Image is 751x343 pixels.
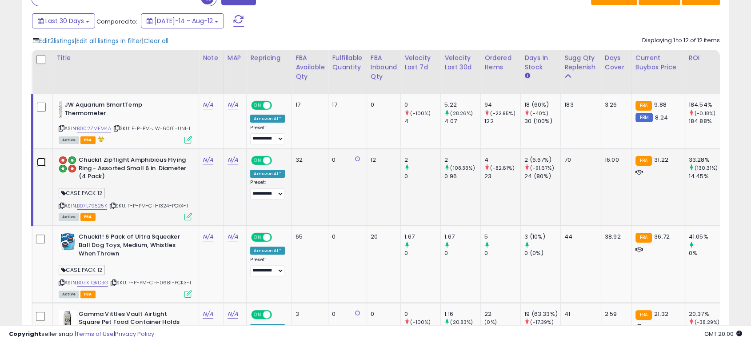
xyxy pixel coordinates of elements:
span: | SKU: F-P-PM-CH-1324-PCK4-1 [108,202,188,209]
div: 0.96 [444,172,480,180]
span: Edit 2 listings [39,36,75,45]
div: ASIN: [59,101,192,143]
div: 5 [484,233,520,241]
div: 1.16 [444,310,480,318]
div: 184.88% [689,117,725,125]
div: Days Cover [605,53,628,72]
div: 20 [371,233,394,241]
b: Chuckit! 6 Pack of Ultra Squeaker Ball Dog Toys, Medium, Whistles When Thrown [79,233,187,260]
b: Chuckit Zipflight Amphibious Flying Ring - Assorted Small 6 in. Diameter (4 Pack) [79,156,187,183]
span: OFF [271,102,285,109]
div: Fulfillable Quantity [332,53,363,72]
a: N/A [203,310,213,319]
div: 3 (10%) [524,233,560,241]
div: Days In Stock [524,53,557,72]
span: OFF [271,311,285,318]
a: B07L79525K [77,202,107,210]
div: 2 [404,156,440,164]
span: 8.24 [655,113,668,122]
div: 2 [444,156,480,164]
div: Sugg Qty Replenish [564,53,597,72]
img: 31so0nygsEL._SL40_.jpg [59,101,62,119]
small: (28.26%) [450,110,473,117]
a: Privacy Policy [115,330,154,338]
span: All listings currently available for purchase on Amazon [59,136,79,144]
div: seller snap | | [9,330,154,339]
a: N/A [228,100,238,109]
div: 24 (80%) [524,172,560,180]
div: 0 [444,249,480,257]
span: ON [252,311,263,318]
span: CASE PACK 12 [59,188,105,198]
div: | | [33,36,168,45]
div: 0 [371,310,394,318]
div: 41 [564,310,594,318]
div: 33.28% [689,156,725,164]
a: B07XTQRDBG [77,279,108,287]
div: Velocity Last 7d [404,53,437,72]
div: 1.67 [404,233,440,241]
div: 5.22 [444,101,480,109]
small: (-100%) [410,110,431,117]
div: 0 [332,310,360,318]
div: 4.07 [444,117,480,125]
small: Days In Stock. [524,72,530,80]
div: 17 [296,101,321,109]
a: N/A [203,232,213,241]
a: N/A [228,310,238,319]
div: 184.54% [689,101,725,109]
span: OFF [271,157,285,164]
small: FBA [635,156,652,166]
small: FBM [635,113,653,122]
div: 3.26 [605,101,625,109]
span: ON [252,234,263,241]
span: 9.88 [654,100,667,109]
div: 0 [371,101,394,109]
div: 65 [296,233,321,241]
div: 32 [296,156,321,164]
button: [DATE]-14 - Aug-12 [141,13,224,28]
div: 18 (60%) [524,101,560,109]
div: 30 (100%) [524,117,560,125]
img: 41YfDEBiN1L._SL40_.jpg [59,310,76,328]
small: FBA [635,233,652,243]
div: Ordered Items [484,53,517,72]
div: 0% [689,249,725,257]
span: | SKU: F-P-PM-CH-0681-PCK3-1 [109,279,191,286]
strong: Copyright [9,330,41,338]
div: ROI [689,53,721,63]
div: 0 [484,249,520,257]
div: 20.37% [689,310,725,318]
small: (-0.18%) [695,110,715,117]
div: ASIN: [59,233,192,296]
div: FBA inbound Qty [371,53,397,81]
a: N/A [203,156,213,164]
a: N/A [228,232,238,241]
div: Amazon AI * [250,247,285,255]
div: 2.59 [605,310,625,318]
button: Last 30 Days [32,13,95,28]
small: (130.31%) [695,164,718,171]
div: Title [56,53,195,63]
span: 31.22 [654,156,668,164]
div: 0 (0%) [524,249,560,257]
div: 94 [484,101,520,109]
div: Preset: [250,257,285,277]
div: Repricing [250,53,288,63]
div: 4 [404,117,440,125]
div: 0 [404,101,440,109]
span: FBA [80,291,96,298]
i: hazardous material [96,136,105,142]
b: Gamma Vittles Vault Airtight Square Pet Food Container Holds 4-6 lbs - 5.5" L x 5.5" W x 11.25" H [79,310,187,337]
a: N/A [203,100,213,109]
b: JW Aquarium SmartTemp Thermometer [64,101,172,120]
small: (-82.61%) [490,164,514,171]
div: Preset: [250,179,285,199]
span: 2025-09-12 20:00 GMT [704,330,742,338]
div: Preset: [250,125,285,145]
small: (-91.67%) [530,164,554,171]
div: Note [203,53,220,63]
span: ON [252,157,263,164]
div: Amazon AI * [250,170,285,178]
div: 0 [404,310,440,318]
